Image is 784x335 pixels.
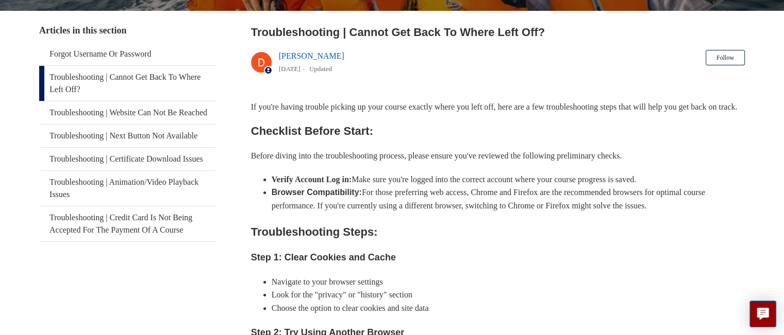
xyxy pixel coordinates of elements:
[39,206,215,241] a: Troubleshooting | Credit Card Is Not Being Accepted For The Payment Of A Course
[272,275,745,289] li: Navigate to your browser settings
[251,149,745,163] p: Before diving into the troubleshooting process, please ensure you've reviewed the following preli...
[272,175,352,184] strong: Verify Account Log in:
[39,43,215,65] a: Forgot Username Or Password
[39,125,215,147] a: Troubleshooting | Next Button Not Available
[39,171,215,206] a: Troubleshooting | Animation/Video Playback Issues
[39,66,215,101] a: Troubleshooting | Cannot Get Back To Where Left Off?
[39,101,215,124] a: Troubleshooting | Website Can Not Be Reached
[272,173,745,186] li: Make sure you're logged into the correct account where your course progress is saved.
[251,24,745,41] h2: Troubleshooting | Cannot Get Back To Where Left Off?
[279,65,301,73] time: 05/14/2024, 13:31
[272,188,362,197] strong: Browser Compatibility:
[251,122,745,140] h2: Checklist Before Start:
[39,148,215,170] a: Troubleshooting | Certificate Download Issues
[251,100,745,114] p: If you're having trouble picking up your course exactly where you left off, here are a few troubl...
[272,302,745,315] li: Choose the option to clear cookies and site data
[706,50,745,65] button: Follow Article
[251,250,745,265] h3: Step 1: Clear Cookies and Cache
[272,186,745,212] li: For those preferring web access, Chrome and Firefox are the recommended browsers for optimal cour...
[39,25,126,36] span: Articles in this section
[272,288,745,302] li: Look for the "privacy" or "history" section
[749,301,776,327] button: Live chat
[309,65,332,73] li: Updated
[279,51,344,60] a: [PERSON_NAME]
[251,223,745,241] h2: Troubleshooting Steps:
